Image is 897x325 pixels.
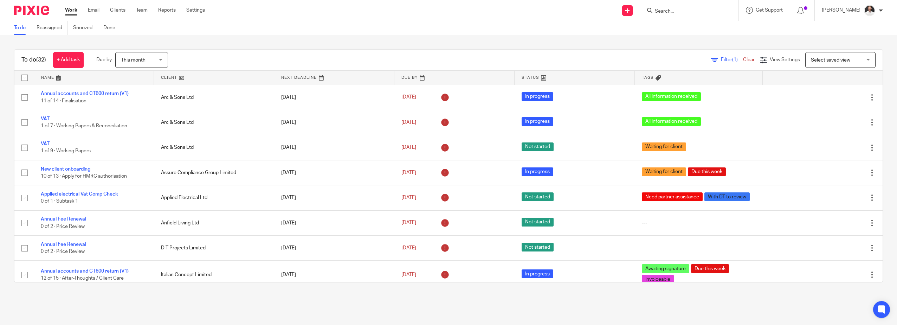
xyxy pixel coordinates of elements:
span: Filter [721,57,743,62]
span: Not started [522,142,554,151]
a: Settings [186,7,205,14]
td: Anfield Living Ltd [154,210,274,235]
span: Waiting for client [642,142,686,151]
span: Not started [522,243,554,251]
span: 0 of 2 · Price Review [41,249,85,254]
span: Need partner assistance [642,192,703,201]
span: [DATE] [401,170,416,175]
a: + Add task [53,52,84,68]
td: Arc & Sons Ltd [154,110,274,135]
span: Tags [642,76,654,79]
span: 11 of 14 · Finalisation [41,98,86,103]
a: To do [14,21,31,35]
img: Pixie [14,6,49,15]
td: [DATE] [274,185,394,210]
a: VAT [41,141,50,146]
span: [DATE] [401,145,416,150]
span: Get Support [756,8,783,13]
span: View Settings [770,57,800,62]
td: Assure Compliance Group Limited [154,160,274,185]
input: Search [654,8,717,15]
td: D T Projects Limited [154,236,274,261]
span: All information received [642,92,701,101]
a: Annual accounts and CT600 return (V1) [41,91,129,96]
td: Applied Electrical Ltd [154,185,274,210]
span: Due this week [688,167,726,176]
span: Not started [522,192,554,201]
span: Awaiting signature [642,264,689,273]
div: --- [642,219,756,227]
span: Select saved view [811,58,850,63]
td: [DATE] [274,110,394,135]
td: Arc & Sons Ltd [154,135,274,160]
span: In progress [522,92,553,101]
td: Arc & Sons Ltd [154,85,274,110]
p: Due by [96,56,112,63]
a: Clients [110,7,125,14]
td: [DATE] [274,160,394,185]
span: Not started [522,218,554,227]
span: [DATE] [401,246,416,250]
span: [DATE] [401,120,416,125]
a: Annual Fee Renewal [41,242,86,247]
span: In progress [522,117,553,126]
a: Reports [158,7,176,14]
a: Clear [743,57,755,62]
span: (32) [36,57,46,63]
td: Italian Concept Limited [154,261,274,289]
a: Annual Fee Renewal [41,217,86,222]
a: Annual accounts and CT600 return (V1) [41,269,129,274]
a: Snoozed [73,21,98,35]
p: [PERSON_NAME] [822,7,860,14]
span: Invoiceable [642,275,674,283]
span: [DATE] [401,195,416,200]
td: [DATE] [274,236,394,261]
a: Email [88,7,99,14]
a: VAT [41,116,50,121]
span: This month [121,58,146,63]
td: [DATE] [274,210,394,235]
span: 12 of 15 · After-Thoughts / Client Care [41,276,124,281]
span: 0 of 2 · Price Review [41,224,85,229]
span: 1 of 9 · Working Papers [41,149,91,154]
td: [DATE] [274,85,394,110]
span: 1 of 7 · Working Papers & Reconciliation [41,123,127,128]
a: Applied electrical Vat Comp Check [41,192,118,197]
span: 10 of 13 · Apply for HMRC authorisation [41,174,127,179]
span: [DATE] [401,272,416,277]
span: In progress [522,167,553,176]
td: [DATE] [274,135,394,160]
span: 0 of 1 · Subtask 1 [41,199,78,204]
span: [DATE] [401,221,416,225]
span: [DATE] [401,95,416,100]
a: Work [65,7,77,14]
span: Due this week [691,264,729,273]
span: With DT to review [704,192,750,201]
span: Waiting for client [642,167,686,176]
span: (1) [732,57,738,62]
img: dom%20slack.jpg [864,5,875,16]
a: Done [103,21,121,35]
a: Team [136,7,148,14]
span: In progress [522,269,553,278]
td: [DATE] [274,261,394,289]
span: All information received [642,117,701,126]
div: --- [642,244,756,251]
a: Reassigned [37,21,68,35]
a: New client onboarding [41,167,90,172]
h1: To do [21,56,46,64]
